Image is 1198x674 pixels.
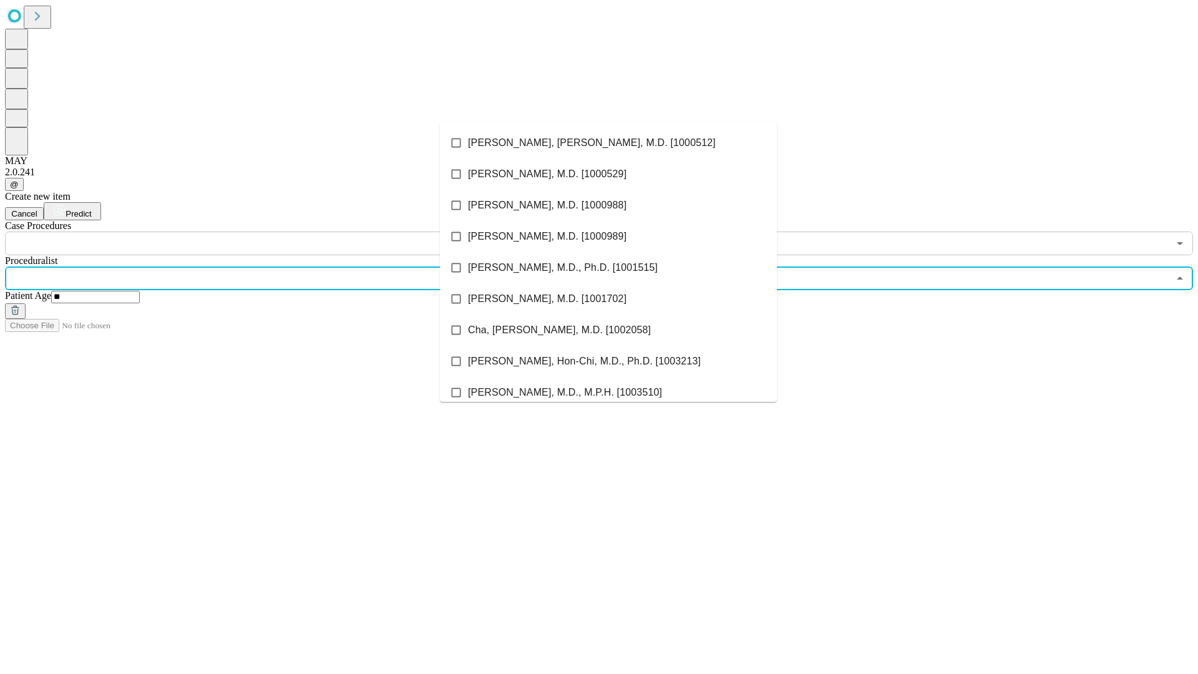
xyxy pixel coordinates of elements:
[5,178,24,191] button: @
[5,167,1193,178] div: 2.0.241
[5,290,51,301] span: Patient Age
[468,354,701,369] span: [PERSON_NAME], Hon-Chi, M.D., Ph.D. [1003213]
[1171,270,1189,287] button: Close
[468,260,658,275] span: [PERSON_NAME], M.D., Ph.D. [1001515]
[44,202,101,220] button: Predict
[468,291,626,306] span: [PERSON_NAME], M.D. [1001702]
[468,229,626,244] span: [PERSON_NAME], M.D. [1000989]
[10,180,19,189] span: @
[468,385,662,400] span: [PERSON_NAME], M.D., M.P.H. [1003510]
[5,220,71,231] span: Scheduled Procedure
[468,167,626,182] span: [PERSON_NAME], M.D. [1000529]
[5,207,44,220] button: Cancel
[1171,235,1189,252] button: Open
[468,198,626,213] span: [PERSON_NAME], M.D. [1000988]
[11,209,37,218] span: Cancel
[468,323,651,338] span: Cha, [PERSON_NAME], M.D. [1002058]
[5,255,57,266] span: Proceduralist
[66,209,91,218] span: Predict
[468,135,716,150] span: [PERSON_NAME], [PERSON_NAME], M.D. [1000512]
[5,155,1193,167] div: MAY
[5,191,71,202] span: Create new item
